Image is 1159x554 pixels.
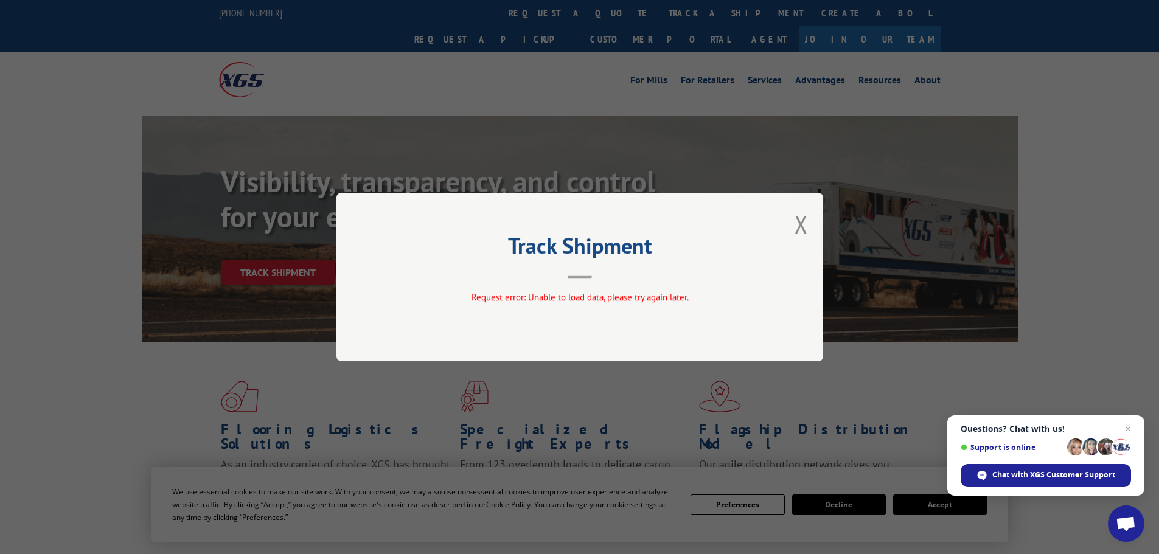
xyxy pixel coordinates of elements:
span: Close chat [1121,421,1135,436]
span: Chat with XGS Customer Support [992,469,1115,480]
h2: Track Shipment [397,237,762,260]
span: Questions? Chat with us! [961,424,1131,434]
div: Open chat [1108,505,1144,542]
span: Request error: Unable to load data, please try again later. [471,291,688,303]
div: Chat with XGS Customer Support [961,464,1131,487]
button: Close modal [795,208,808,240]
span: Support is online [961,443,1063,452]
